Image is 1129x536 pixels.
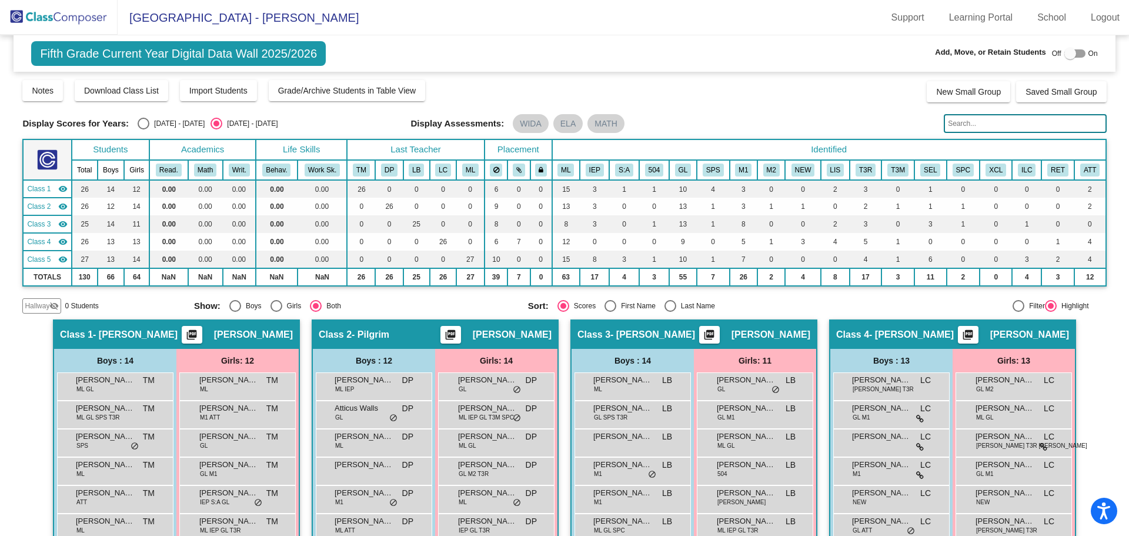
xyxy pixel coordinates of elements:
[757,233,785,251] td: 1
[697,233,730,251] td: 0
[72,233,98,251] td: 26
[1074,160,1106,180] th: Attendance Concern
[430,215,457,233] td: 0
[821,160,850,180] th: Student has limited or interrupted schooling - former newcomer
[850,215,881,233] td: 3
[23,268,71,286] td: TOTALS
[980,233,1012,251] td: 0
[72,160,98,180] th: Total
[639,215,669,233] td: 1
[185,329,199,345] mat-icon: picture_as_pdf
[580,251,609,268] td: 8
[1041,215,1074,233] td: 0
[23,233,71,251] td: Lisa Clausen - Clausen
[1052,48,1061,59] span: Off
[757,215,785,233] td: 0
[639,198,669,215] td: 0
[947,251,980,268] td: 0
[507,233,530,251] td: 7
[485,139,552,160] th: Placement
[98,198,124,215] td: 12
[353,164,370,177] button: TM
[430,160,457,180] th: Lisa Clausen
[149,118,205,129] div: [DATE] - [DATE]
[188,198,223,215] td: 0.00
[375,180,403,198] td: 0
[785,160,821,180] th: Newcomer - <1 year in Country
[298,198,348,215] td: 0.00
[440,326,461,344] button: Print Students Details
[485,198,507,215] td: 9
[124,198,149,215] td: 14
[347,268,375,286] td: 26
[23,251,71,268] td: Mary Lagano - Lagano/Bacon
[430,180,457,198] td: 0
[485,180,507,198] td: 6
[443,329,457,345] mat-icon: picture_as_pdf
[914,160,946,180] th: Scheduled Counseling
[223,268,256,286] td: NaN
[223,198,256,215] td: 0.00
[98,180,124,198] td: 14
[639,251,669,268] td: 1
[1074,215,1106,233] td: 0
[72,251,98,268] td: 27
[735,164,751,177] button: M1
[23,215,71,233] td: Leez Brice - Brice
[881,180,914,198] td: 0
[403,215,430,233] td: 25
[124,268,149,286] td: 64
[914,233,946,251] td: 0
[557,164,574,177] button: ML
[194,164,216,177] button: Math
[920,164,940,177] button: SEL
[403,251,430,268] td: 0
[914,180,946,198] td: 1
[699,326,720,344] button: Print Students Details
[182,326,202,344] button: Print Students Details
[507,251,530,268] td: 0
[730,180,757,198] td: 3
[256,268,298,286] td: NaN
[32,86,54,95] span: Notes
[269,80,426,101] button: Grade/Archive Students in Table View
[914,215,946,233] td: 3
[58,219,68,229] mat-icon: visibility
[456,268,484,286] td: 27
[188,233,223,251] td: 0.00
[881,198,914,215] td: 1
[947,180,980,198] td: 0
[347,233,375,251] td: 0
[84,86,159,95] span: Download Class List
[256,233,298,251] td: 0.00
[785,198,821,215] td: 1
[821,180,850,198] td: 2
[785,251,821,268] td: 0
[639,233,669,251] td: 0
[1041,233,1074,251] td: 1
[298,251,348,268] td: 0.00
[403,268,430,286] td: 25
[730,215,757,233] td: 8
[850,251,881,268] td: 4
[375,233,403,251] td: 0
[609,251,639,268] td: 3
[730,160,757,180] th: ML - Monitor Year 1
[375,268,403,286] td: 26
[881,251,914,268] td: 1
[1041,251,1074,268] td: 2
[223,215,256,233] td: 0.00
[347,160,375,180] th: Tee Morris
[27,201,51,212] span: Class 2
[298,233,348,251] td: 0.00
[609,160,639,180] th: IEP - Low Student:Adult Ratio
[702,329,716,345] mat-icon: picture_as_pdf
[403,160,430,180] th: Leez Brice
[639,180,669,198] td: 1
[697,180,730,198] td: 4
[552,139,1106,160] th: Identified
[1028,8,1075,27] a: School
[530,160,552,180] th: Keep with teacher
[645,164,664,177] button: 504
[58,237,68,247] mat-icon: visibility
